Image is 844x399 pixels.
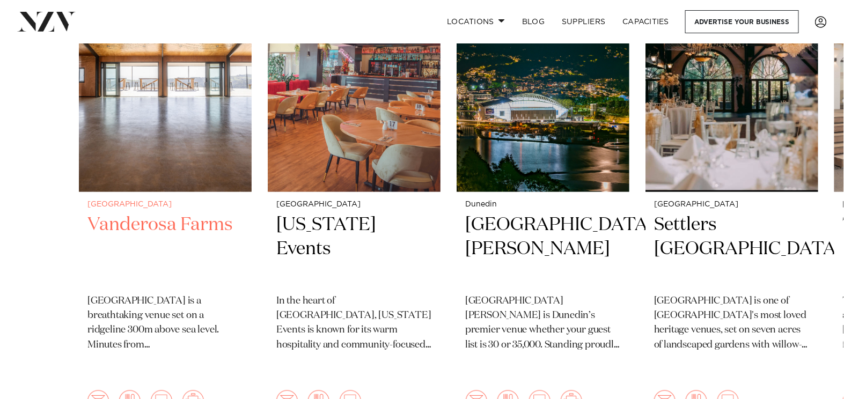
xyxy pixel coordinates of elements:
p: In the heart of [GEOGRAPHIC_DATA], [US_STATE] Events is known for its warm hospitality and commun... [276,294,432,354]
a: BLOG [513,10,553,33]
p: [GEOGRAPHIC_DATA] is one of [GEOGRAPHIC_DATA]'s most loved heritage venues, set on seven acres of... [654,294,810,354]
p: [GEOGRAPHIC_DATA][PERSON_NAME] is Dunedin’s premier venue whether your guest list is 30 or 35,000... [465,294,621,354]
h2: Settlers [GEOGRAPHIC_DATA] [654,213,810,285]
small: [GEOGRAPHIC_DATA] [276,201,432,209]
h2: [GEOGRAPHIC_DATA][PERSON_NAME] [465,213,621,285]
a: SUPPLIERS [553,10,614,33]
p: [GEOGRAPHIC_DATA] is a breathtaking venue set on a ridgeline 300m above sea level. Minutes from [... [87,294,243,354]
small: [GEOGRAPHIC_DATA] [654,201,810,209]
a: Locations [438,10,513,33]
img: nzv-logo.png [17,12,76,31]
small: [GEOGRAPHIC_DATA] [87,201,243,209]
a: Capacities [614,10,678,33]
h2: [US_STATE] Events [276,213,432,285]
a: Advertise your business [685,10,799,33]
h2: Vanderosa Farms [87,213,243,285]
small: Dunedin [465,201,621,209]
